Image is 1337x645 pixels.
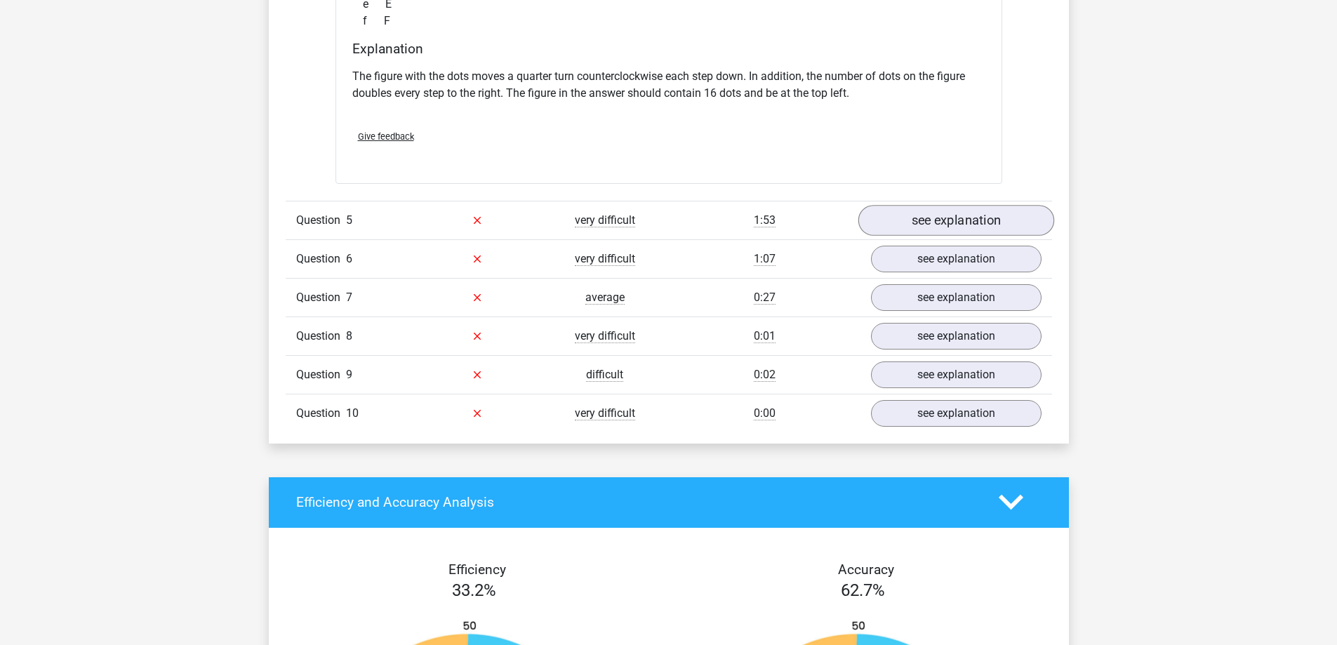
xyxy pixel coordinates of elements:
[575,213,635,227] span: very difficult
[363,13,384,29] span: f
[296,405,346,422] span: Question
[754,329,776,343] span: 0:01
[871,361,1042,388] a: see explanation
[352,13,985,29] div: F
[346,329,352,343] span: 8
[871,400,1042,427] a: see explanation
[346,291,352,304] span: 7
[575,406,635,420] span: very difficult
[296,561,658,578] h4: Efficiency
[754,213,776,227] span: 1:53
[754,368,776,382] span: 0:02
[754,406,776,420] span: 0:00
[841,580,885,600] span: 62.7%
[296,289,346,306] span: Question
[296,494,978,510] h4: Efficiency and Accuracy Analysis
[871,284,1042,311] a: see explanation
[575,252,635,266] span: very difficult
[346,406,359,420] span: 10
[871,323,1042,350] a: see explanation
[452,580,496,600] span: 33.2%
[346,252,352,265] span: 6
[296,212,346,229] span: Question
[754,252,776,266] span: 1:07
[858,205,1053,236] a: see explanation
[296,366,346,383] span: Question
[871,246,1042,272] a: see explanation
[585,291,625,305] span: average
[346,368,352,381] span: 9
[296,328,346,345] span: Question
[346,213,352,227] span: 5
[352,41,985,57] h4: Explanation
[685,561,1047,578] h4: Accuracy
[296,251,346,267] span: Question
[754,291,776,305] span: 0:27
[575,329,635,343] span: very difficult
[586,368,623,382] span: difficult
[352,68,985,102] p: The figure with the dots moves a quarter turn counterclockwise each step down. In addition, the n...
[358,131,414,142] span: Give feedback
